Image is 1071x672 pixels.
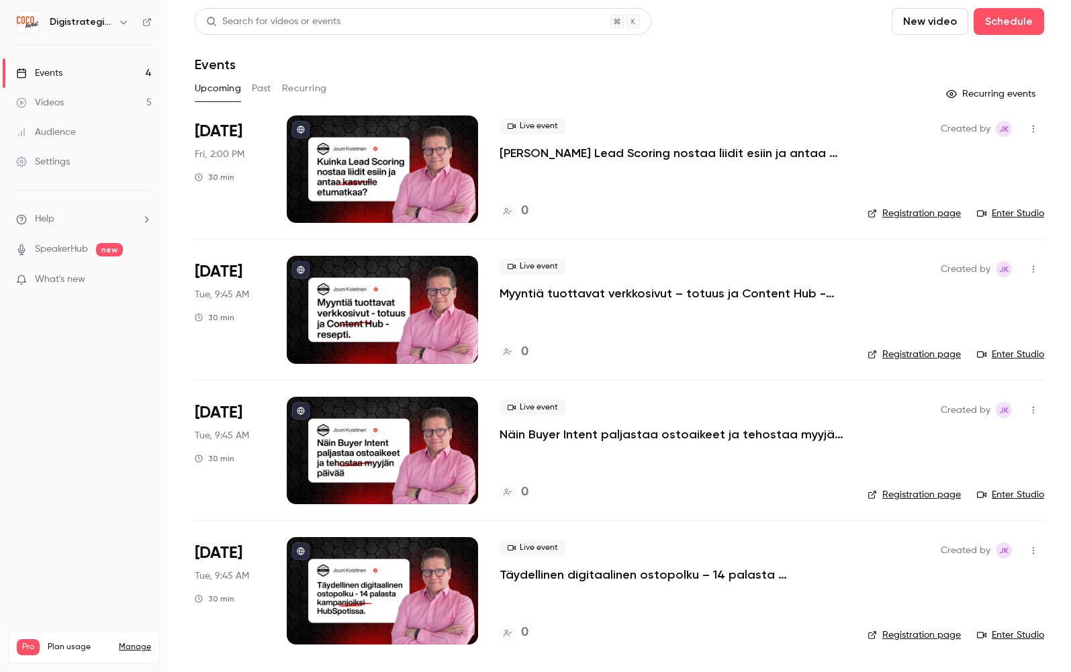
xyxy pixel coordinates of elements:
a: Registration page [868,207,961,220]
span: [DATE] [195,261,242,283]
span: Created by [941,542,990,559]
span: Pro [17,639,40,655]
span: Live event [500,118,566,134]
span: Created by [941,402,990,418]
button: Recurring events [940,83,1044,105]
div: 30 min [195,593,234,604]
div: Sep 23 Tue, 9:45 AM (Europe/Helsinki) [195,256,265,363]
a: 0 [500,202,528,220]
button: Recurring [282,78,327,99]
a: 0 [500,624,528,642]
div: 30 min [195,312,234,323]
span: JK [999,121,1009,137]
span: [DATE] [195,402,242,424]
button: Past [252,78,271,99]
button: Schedule [974,8,1044,35]
h1: Events [195,56,236,73]
a: Manage [119,642,151,653]
div: Oct 21 Tue, 9:45 AM (Europe/Helsinki) [195,397,265,504]
a: Enter Studio [977,628,1044,642]
a: 0 [500,483,528,501]
a: Enter Studio [977,488,1044,501]
a: Registration page [868,348,961,361]
div: Settings [16,155,70,169]
span: [DATE] [195,542,242,564]
span: Fri, 2:00 PM [195,148,244,161]
div: Search for videos or events [206,15,340,29]
div: Oct 21 Tue, 9:45 AM (Europe/Helsinki) [195,537,265,644]
span: Plan usage [48,642,111,653]
span: new [96,243,123,256]
span: Created by [941,261,990,277]
span: Jouni Koistinen [996,542,1012,559]
a: Täydellinen digitaalinen ostopolku – 14 palasta kampanjoiksi [GEOGRAPHIC_DATA] [500,567,846,583]
span: Tue, 9:45 AM [195,429,249,442]
div: Videos [16,96,64,109]
a: Enter Studio [977,348,1044,361]
span: [DATE] [195,121,242,142]
a: Näin Buyer Intent paljastaa ostoaikeet ja tehostaa myyjän päivää [500,426,846,442]
span: JK [999,261,1009,277]
a: Enter Studio [977,207,1044,220]
a: 0 [500,343,528,361]
span: Tue, 9:45 AM [195,569,249,583]
span: Live event [500,258,566,275]
button: Upcoming [195,78,241,99]
span: Help [35,212,54,226]
h4: 0 [521,624,528,642]
h4: 0 [521,202,528,220]
span: Live event [500,540,566,556]
h6: Digistrategi [PERSON_NAME] [50,15,113,29]
span: Tue, 9:45 AM [195,288,249,301]
a: Registration page [868,488,961,501]
a: [PERSON_NAME] Lead Scoring nostaa liidit esiin ja antaa kasvulle etumatkan [500,145,846,161]
button: New video [892,8,968,35]
h4: 0 [521,483,528,501]
div: Sep 19 Fri, 2:00 PM (Europe/Helsinki) [195,115,265,223]
span: Live event [500,399,566,416]
div: Events [16,66,62,80]
span: JK [999,402,1009,418]
li: help-dropdown-opener [16,212,152,226]
img: Digistrategi Jouni Koistinen [17,11,38,33]
h4: 0 [521,343,528,361]
iframe: Noticeable Trigger [136,274,152,286]
a: Myyntiä tuottavat verkkosivut – totuus ja Content Hub -resepti [500,285,846,301]
a: Registration page [868,628,961,642]
div: 30 min [195,172,234,183]
span: JK [999,542,1009,559]
span: Jouni Koistinen [996,121,1012,137]
div: Audience [16,126,76,139]
span: Jouni Koistinen [996,402,1012,418]
a: SpeakerHub [35,242,88,256]
div: 30 min [195,453,234,464]
span: What's new [35,273,85,287]
span: Jouni Koistinen [996,261,1012,277]
span: Created by [941,121,990,137]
